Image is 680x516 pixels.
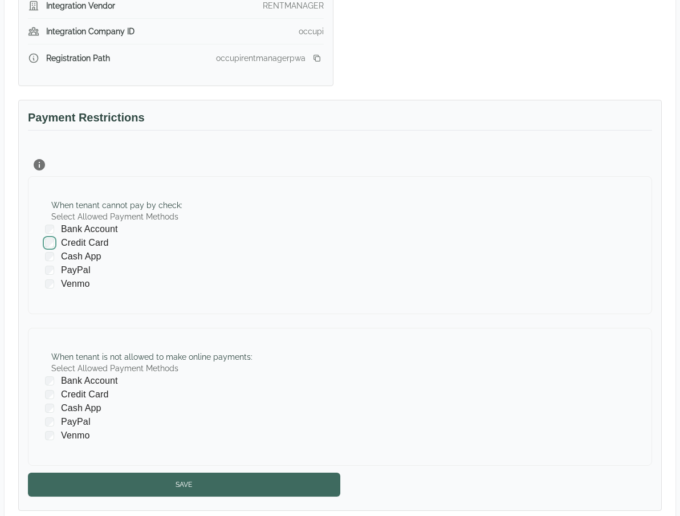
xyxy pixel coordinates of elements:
[46,26,135,37] span: Integration Company ID
[45,238,54,247] input: Credit Card
[51,351,253,363] div: When tenant is not allowed to make online payments :
[45,266,54,275] input: PayPal
[45,390,54,399] input: Credit Card
[45,225,54,234] input: Bank Account
[299,26,324,37] div: occupi
[61,277,90,291] span: Venmo
[61,236,108,250] span: Credit Card
[51,211,182,222] label: Select Allowed Payment Methods
[61,250,101,263] span: Cash App
[61,429,90,442] span: Venmo
[45,279,54,289] input: Venmo
[45,404,54,413] input: Cash App
[61,263,91,277] span: PayPal
[51,200,182,211] div: When tenant cannot pay by check :
[61,388,108,401] span: Credit Card
[61,415,91,429] span: PayPal
[45,252,54,261] input: Cash App
[46,52,110,64] span: Registration Path
[51,363,253,374] label: Select Allowed Payment Methods
[310,51,324,65] button: Copy registration link
[45,431,54,440] input: Venmo
[28,109,652,131] h3: Payment Restrictions
[45,417,54,426] input: PayPal
[61,222,118,236] span: Bank Account
[28,473,340,497] button: Save
[61,401,101,415] span: Cash App
[216,52,306,64] div: occupirentmanagerpwa
[45,376,54,385] input: Bank Account
[61,374,118,388] span: Bank Account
